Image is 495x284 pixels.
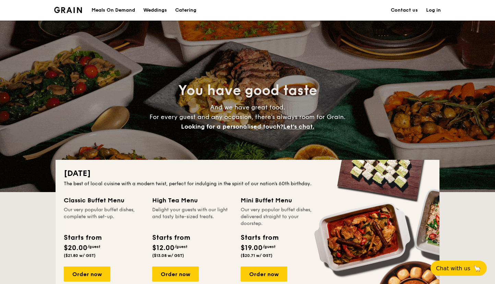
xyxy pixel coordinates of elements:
div: Order now [241,267,287,282]
span: Let's chat. [283,123,314,130]
span: $20.00 [64,244,87,252]
div: Starts from [152,233,190,243]
div: Starts from [64,233,101,243]
span: And we have great food. For every guest and any occasion, there’s always room for Grain. [149,104,346,130]
div: Order now [152,267,199,282]
div: Order now [64,267,110,282]
div: Starts from [241,233,278,243]
a: Logotype [54,7,82,13]
span: $19.00 [241,244,263,252]
span: /guest [87,244,100,249]
button: Chat with us🦙 [431,261,487,276]
span: Looking for a personalised touch? [181,123,283,130]
div: The best of local cuisine with a modern twist, perfect for indulging in the spirit of our nation’... [64,180,431,187]
span: You have good taste [178,82,317,99]
div: Mini Buffet Menu [241,196,321,205]
span: 🦙 [473,264,481,272]
span: ($20.71 w/ GST) [241,253,273,258]
img: Grain [54,7,82,13]
div: Our very popular buffet dishes, complete with set-up. [64,206,144,227]
span: Chat with us [436,265,470,272]
div: High Tea Menu [152,196,232,205]
span: ($13.08 w/ GST) [152,253,184,258]
span: ($21.80 w/ GST) [64,253,96,258]
span: /guest [174,244,188,249]
h2: [DATE] [64,168,431,179]
span: /guest [263,244,276,249]
div: Delight your guests with our light and tasty bite-sized treats. [152,206,232,227]
span: $12.00 [152,244,174,252]
div: Classic Buffet Menu [64,196,144,205]
div: Our very popular buffet dishes, delivered straight to your doorstep. [241,206,321,227]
